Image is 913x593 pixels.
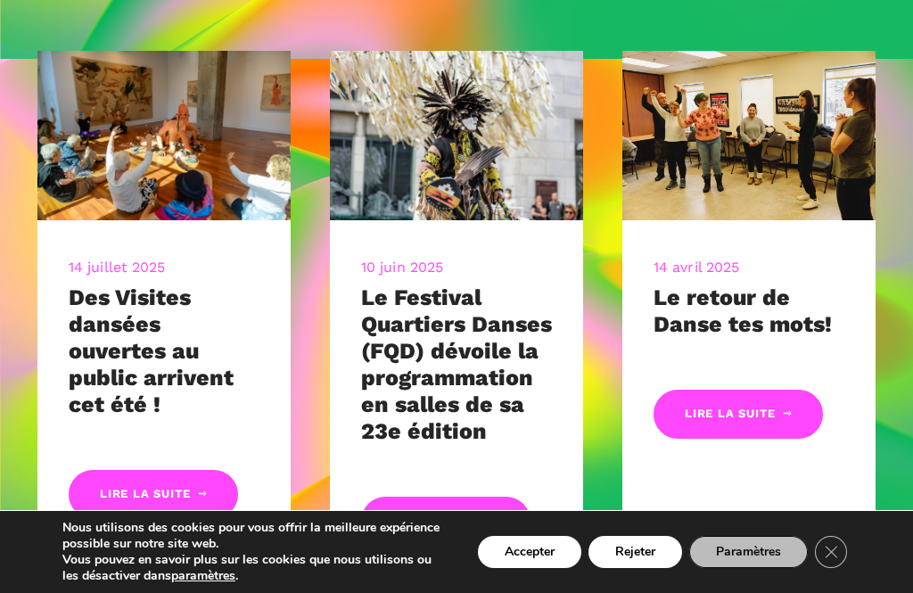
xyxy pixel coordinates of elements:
a: Lire la suite [69,470,238,519]
a: 14 juillet 2025 [69,259,166,276]
a: Le Festival Quartiers Danses (FQD) dévoile la programmation en salles de sa 23e édition [361,284,552,444]
a: 10 juin 2025 [361,259,443,276]
button: Close GDPR Cookie Banner [815,536,847,568]
button: Paramètres [689,536,808,568]
a: Des Visites dansées ouvertes au public arrivent cet été ! [69,284,234,417]
button: Rejeter [588,536,682,568]
img: R Barbara Diabo 11 crédit Romain Lorraine (30) [330,51,583,219]
a: Lire la suite [361,497,531,546]
p: Nous utilisons des cookies pour vous offrir la meilleure expérience possible sur notre site web. [62,520,447,552]
button: Accepter [478,536,581,568]
p: Vous pouvez en savoir plus sur les cookies que nous utilisons ou les désactiver dans . [62,552,447,584]
img: 20240905-9595 [37,51,291,219]
a: Lire la suite [654,390,823,439]
img: CARI, 8 mars 2023-209 [622,51,876,219]
a: 14 avril 2025 [654,259,739,276]
a: Le retour de Danse tes mots! [654,284,832,337]
button: paramètres [171,568,235,584]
